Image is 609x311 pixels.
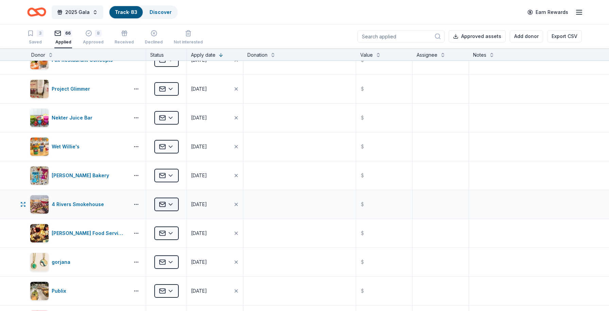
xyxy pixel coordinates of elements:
[187,104,243,132] button: [DATE]
[191,229,207,237] div: [DATE]
[115,27,134,48] button: Received
[191,114,207,122] div: [DATE]
[52,258,73,266] div: gorjana
[30,224,49,242] img: Image for Gordon Food Service Store
[52,287,69,295] div: Publix
[30,281,127,300] button: Image for PublixPublix
[27,4,46,20] a: Home
[30,253,127,272] button: Image for gorjanagorjana
[473,51,486,59] div: Notes
[150,9,172,15] a: Discover
[145,27,163,48] button: Declined
[187,161,243,190] button: [DATE]
[174,27,203,48] button: Not interested
[37,30,43,37] div: 3
[191,171,207,180] div: [DATE]
[191,200,207,208] div: [DATE]
[187,248,243,276] button: [DATE]
[54,39,72,45] div: Applied
[449,30,506,42] button: Approved assets
[191,85,207,93] div: [DATE]
[523,6,572,18] a: Earn Rewards
[109,5,178,19] button: Track· 83Discover
[417,51,437,59] div: Assignee
[27,27,43,48] button: 3Saved
[187,75,243,103] button: [DATE]
[30,166,49,185] img: Image for Bobo's Bakery
[187,277,243,305] button: [DATE]
[30,195,127,214] button: Image for 4 Rivers Smokehouse4 Rivers Smokehouse
[30,109,49,127] img: Image for Nekter Juice Bar
[187,132,243,161] button: [DATE]
[115,39,134,45] div: Received
[191,143,207,151] div: [DATE]
[247,51,267,59] div: Donation
[30,137,127,156] button: Image for Wet Willie'sWet Willie's
[30,166,127,185] button: Image for Bobo's Bakery[PERSON_NAME] Bakery
[146,48,187,60] div: Status
[52,114,95,122] div: Nekter Juice Bar
[30,282,49,300] img: Image for Publix
[30,138,49,156] img: Image for Wet Willie's
[52,85,93,93] div: Project Glimmer
[52,5,103,19] button: 2025 Gala
[52,171,112,180] div: [PERSON_NAME] Bakery
[31,51,45,59] div: Donor
[30,195,49,214] img: Image for 4 Rivers Smokehouse
[115,9,137,15] a: Track· 83
[95,30,102,37] div: 8
[191,258,207,266] div: [DATE]
[52,229,127,237] div: [PERSON_NAME] Food Service Store
[52,143,82,151] div: Wet Willie's
[30,253,49,271] img: Image for gorjana
[191,51,215,59] div: Apply date
[360,51,373,59] div: Value
[83,39,104,45] div: Approved
[65,8,90,16] span: 2025 Gala
[30,224,127,243] button: Image for Gordon Food Service Store[PERSON_NAME] Food Service Store
[64,30,72,37] div: 66
[187,190,243,219] button: [DATE]
[27,39,43,45] div: Saved
[52,200,107,208] div: 4 Rivers Smokehouse
[187,219,243,248] button: [DATE]
[30,79,127,98] button: Image for Project GlimmerProject Glimmer
[54,27,72,48] button: 66Applied
[30,80,49,98] img: Image for Project Glimmer
[83,27,104,48] button: 8Approved
[174,39,203,45] div: Not interested
[510,30,543,42] button: Add donor
[358,30,445,42] input: Search applied
[30,108,127,127] button: Image for Nekter Juice BarNekter Juice Bar
[145,39,163,45] div: Declined
[191,287,207,295] div: [DATE]
[547,30,582,42] button: Export CSV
